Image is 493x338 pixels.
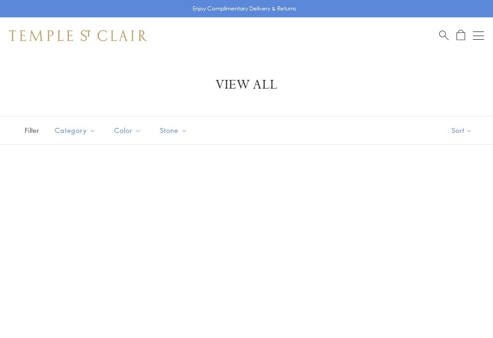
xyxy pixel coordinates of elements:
[473,30,484,41] button: Open navigation
[447,295,484,329] iframe: Gorgias live chat messenger
[431,116,493,144] button: Show sort by
[48,120,103,141] button: Category
[193,4,296,13] p: Enjoy Complimentary Delivery & Returns
[107,120,148,141] button: Color
[9,30,147,41] img: Temple St. Clair
[439,30,449,41] a: Search
[153,120,194,141] button: Stone
[23,77,470,93] h1: View All
[456,30,465,41] a: Open Shopping Bag
[110,125,148,136] span: Color
[50,125,103,136] span: Category
[155,125,194,136] span: Stone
